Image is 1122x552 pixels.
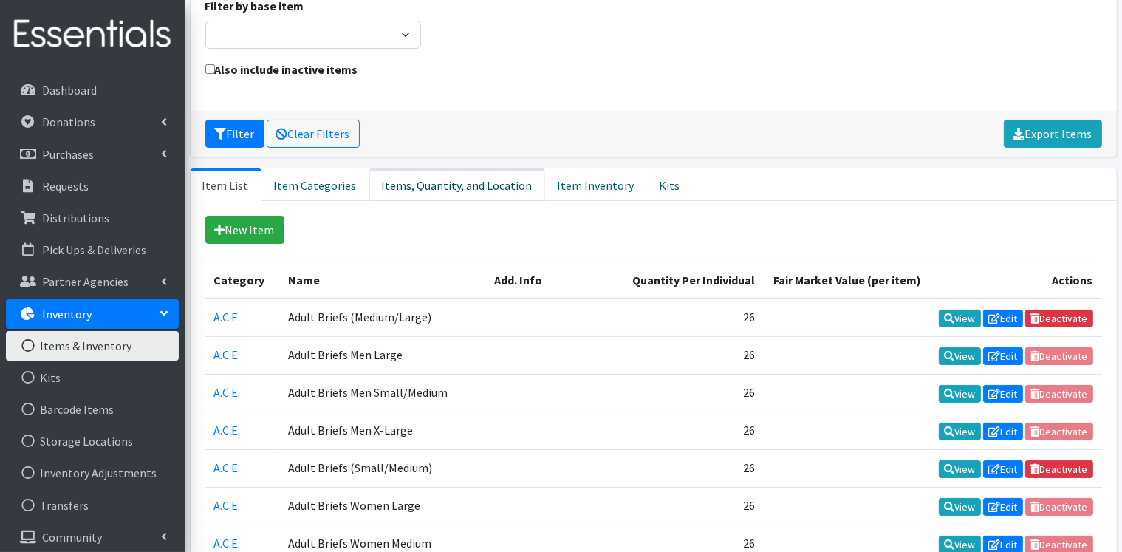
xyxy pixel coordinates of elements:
a: Edit [983,423,1023,440]
td: 26 [623,299,764,337]
th: Fair Market Value (per item) [764,262,930,299]
p: Partner Agencies [42,274,129,289]
td: Adult Briefs Men Small/Medium [279,374,485,412]
p: Inventory [42,307,92,321]
a: A.C.E. [214,385,241,400]
a: Item List [191,168,261,201]
a: Items & Inventory [6,331,179,361]
a: A.C.E. [214,347,241,362]
a: View [939,423,981,440]
td: Adult Briefs Men Large [279,336,485,374]
a: Edit [983,498,1023,516]
td: 26 [623,336,764,374]
a: Clear Filters [267,120,360,148]
th: Name [279,262,485,299]
a: Item Categories [261,168,369,201]
a: Pick Ups & Deliveries [6,235,179,265]
td: Adult Briefs (Small/Medium) [279,450,485,488]
p: Community [42,530,102,545]
a: View [939,310,981,327]
a: Kits [647,168,693,201]
p: Requests [42,179,89,194]
td: Adult Briefs (Medium/Large) [279,299,485,337]
a: A.C.E. [214,423,241,437]
a: View [939,347,981,365]
a: Inventory Adjustments [6,458,179,488]
th: Quantity Per Individual [623,262,764,299]
td: Adult Briefs Men X-Large [279,412,485,449]
p: Donations [42,115,95,129]
a: A.C.E. [214,498,241,513]
a: Items, Quantity, and Location [369,168,545,201]
a: Distributions [6,203,179,233]
a: Dashboard [6,75,179,105]
a: Requests [6,171,179,201]
label: Also include inactive items [205,61,358,78]
a: Partner Agencies [6,267,179,296]
p: Dashboard [42,83,97,98]
a: Transfers [6,491,179,520]
button: Filter [205,120,264,148]
p: Distributions [42,211,109,225]
img: HumanEssentials [6,10,179,59]
a: Deactivate [1025,460,1093,478]
a: View [939,460,981,478]
a: Edit [983,460,1023,478]
input: Also include inactive items [205,64,215,74]
a: Kits [6,363,179,392]
a: Edit [983,310,1023,327]
a: A.C.E. [214,460,241,475]
a: Community [6,522,179,552]
td: Adult Briefs Women Large [279,488,485,525]
td: 26 [623,374,764,412]
td: 26 [623,488,764,525]
a: Barcode Items [6,395,179,424]
td: 26 [623,412,764,449]
a: Edit [983,347,1023,365]
a: Purchases [6,140,179,169]
a: Storage Locations [6,426,179,456]
p: Purchases [42,147,94,162]
a: A.C.E. [214,536,241,551]
th: Actions [930,262,1102,299]
a: New Item [205,216,284,244]
th: Add. Info [485,262,623,299]
a: Donations [6,107,179,137]
a: A.C.E. [214,310,241,324]
a: Edit [983,385,1023,403]
a: Deactivate [1025,310,1093,327]
a: Export Items [1004,120,1102,148]
a: Item Inventory [545,168,647,201]
a: View [939,385,981,403]
p: Pick Ups & Deliveries [42,242,146,257]
th: Category [205,262,279,299]
a: Inventory [6,299,179,329]
a: View [939,498,981,516]
td: 26 [623,450,764,488]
